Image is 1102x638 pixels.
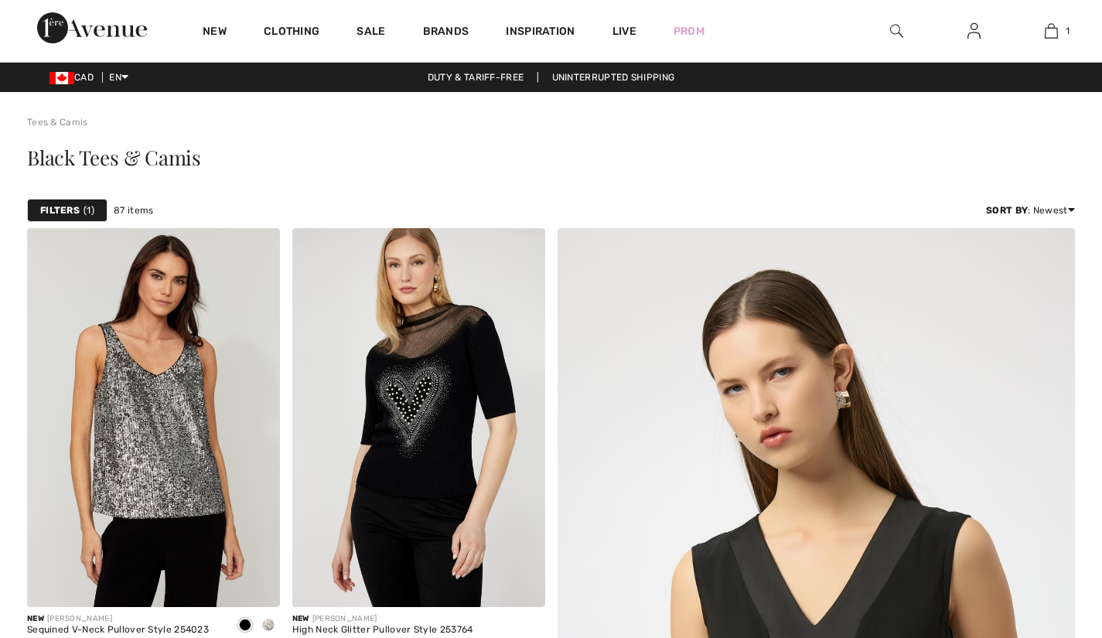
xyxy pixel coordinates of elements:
div: : Newest [986,203,1075,217]
a: Tees & Camis [27,117,88,128]
a: Clothing [264,25,319,41]
span: CAD [49,72,100,83]
a: Prom [674,23,705,39]
div: [PERSON_NAME] [292,613,473,625]
span: Inspiration [506,25,575,41]
a: Sale [357,25,385,41]
img: My Bag [1045,22,1058,40]
img: Sequined V-Neck Pullover Style 254023. Black/Silver [27,228,280,607]
span: New [292,614,309,623]
strong: Sort By [986,205,1028,216]
img: Canadian Dollar [49,72,74,84]
a: Live [612,23,636,39]
a: Sign In [955,22,993,41]
img: My Info [967,22,981,40]
span: New [27,614,44,623]
a: New [203,25,227,41]
a: 1 [1013,22,1089,40]
img: High Neck Glitter Pullover Style 253764. Black [292,228,545,607]
div: [PERSON_NAME] [27,613,209,625]
img: 1ère Avenue [37,12,147,43]
span: Black Tees & Camis [27,144,201,171]
span: EN [109,72,128,83]
span: 87 items [114,203,153,217]
img: search the website [890,22,903,40]
div: Sequined V-Neck Pullover Style 254023 [27,625,209,636]
div: High Neck Glitter Pullover Style 253764 [292,625,473,636]
span: 1 [84,203,94,217]
strong: Filters [40,203,80,217]
a: Brands [423,25,469,41]
span: 1 [1066,24,1070,38]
